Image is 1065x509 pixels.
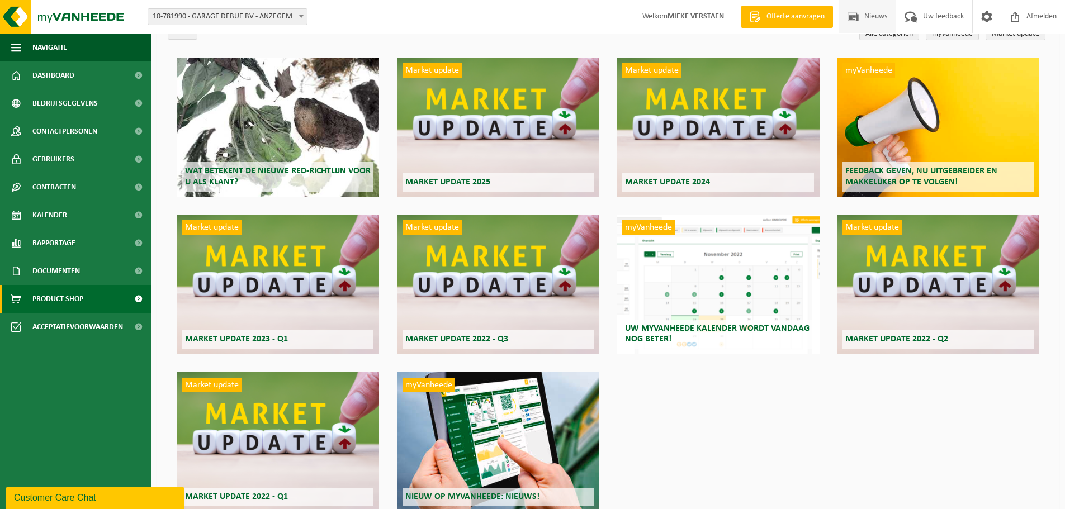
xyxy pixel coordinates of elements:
a: Market update Market update 2022 - Q3 [397,215,599,354]
span: Market update [182,378,242,392]
a: Market update Market update 2025 [397,58,599,197]
span: Market update 2025 [405,178,490,187]
strong: MIEKE VERSTAEN [668,12,724,21]
span: myVanheede [842,63,895,78]
span: 10-781990 - GARAGE DEBUE BV - ANZEGEM [148,8,307,25]
a: myVanheede Feedback geven, nu uitgebreider en makkelijker op te volgen! [837,58,1039,197]
span: Market update [403,220,462,235]
a: Market update Market update 2023 - Q1 [177,215,379,354]
span: myVanheede [622,220,675,235]
span: Nieuw op myVanheede: Nieuws! [405,492,539,501]
span: Market update 2022 - Q2 [845,335,948,344]
span: Market update [842,220,902,235]
span: Navigatie [32,34,67,61]
span: Contracten [32,173,76,201]
span: Bedrijfsgegevens [32,89,98,117]
span: Wat betekent de nieuwe RED-richtlijn voor u als klant? [185,167,371,186]
a: myVanheede Uw myVanheede kalender wordt vandaag nog beter! [617,215,819,354]
span: Market update [182,220,242,235]
span: Market update [403,63,462,78]
span: myVanheede [403,378,455,392]
span: Market update 2022 - Q3 [405,335,508,344]
span: Documenten [32,257,80,285]
span: Market update [622,63,681,78]
span: Product Shop [32,285,83,313]
a: Wat betekent de nieuwe RED-richtlijn voor u als klant? [177,58,379,197]
a: Offerte aanvragen [741,6,833,28]
span: Kalender [32,201,67,229]
span: Gebruikers [32,145,74,173]
span: Dashboard [32,61,74,89]
span: Market update 2023 - Q1 [185,335,288,344]
span: Feedback geven, nu uitgebreider en makkelijker op te volgen! [845,167,997,186]
span: Rapportage [32,229,75,257]
span: 10-781990 - GARAGE DEBUE BV - ANZEGEM [148,9,307,25]
span: Market update 2024 [625,178,710,187]
a: Market update Market update 2024 [617,58,819,197]
span: Uw myVanheede kalender wordt vandaag nog beter! [625,324,810,344]
span: Market update 2022 - Q1 [185,492,288,501]
span: Contactpersonen [32,117,97,145]
a: Market update Market update 2022 - Q2 [837,215,1039,354]
span: Offerte aanvragen [764,11,827,22]
iframe: chat widget [6,484,187,509]
span: Acceptatievoorwaarden [32,313,123,341]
